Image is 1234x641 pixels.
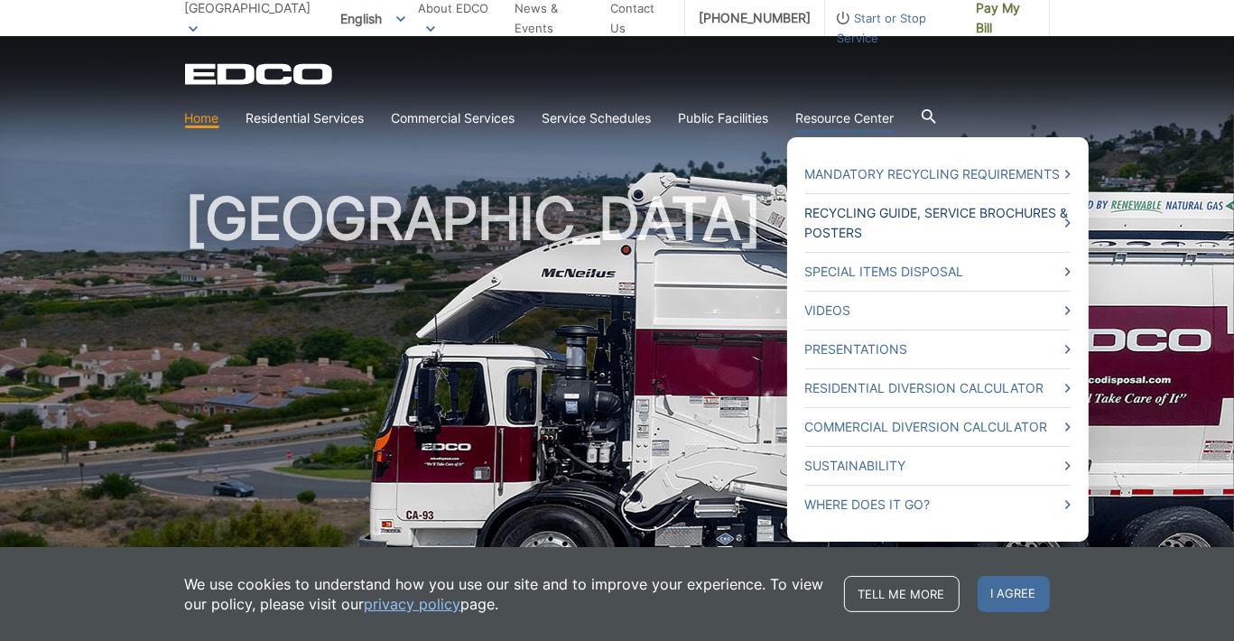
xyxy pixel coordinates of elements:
a: Sustainability [805,456,1071,476]
a: Home [185,108,219,128]
a: Mandatory Recycling Requirements [805,164,1071,184]
a: Residential Diversion Calculator [805,378,1071,398]
a: Residential Services [246,108,365,128]
a: Resource Center [796,108,895,128]
a: Videos [805,301,1071,320]
a: Public Facilities [679,108,769,128]
a: Tell me more [844,576,960,612]
p: We use cookies to understand how you use our site and to improve your experience. To view our pol... [185,574,826,614]
a: Special Items Disposal [805,262,1071,282]
h1: [GEOGRAPHIC_DATA] [185,190,1050,586]
a: Commercial Diversion Calculator [805,417,1071,437]
a: Recycling Guide, Service Brochures & Posters [805,203,1071,243]
span: English [328,4,419,33]
a: Service Schedules [543,108,652,128]
a: EDCD logo. Return to the homepage. [185,63,335,85]
a: Where Does it Go? [805,495,1071,515]
a: Commercial Services [392,108,515,128]
a: privacy policy [365,594,461,614]
a: Presentations [805,339,1071,359]
span: I agree [978,576,1050,612]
